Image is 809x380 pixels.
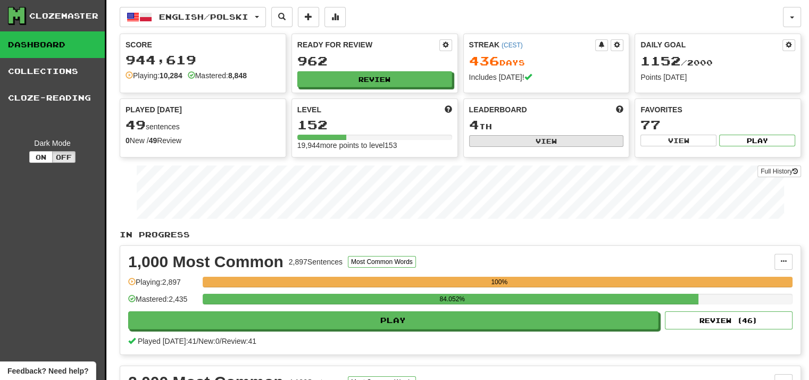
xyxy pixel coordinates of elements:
span: Level [297,104,321,115]
div: Points [DATE] [640,72,795,82]
div: 19,944 more points to level 153 [297,140,452,151]
span: 1152 [640,53,681,68]
button: Play [128,311,658,329]
a: Full History [757,166,801,177]
div: Score [126,39,280,50]
div: 77 [640,118,795,131]
div: Day s [469,54,624,68]
p: In Progress [120,229,801,240]
button: View [469,135,624,147]
div: 2,897 Sentences [289,257,343,267]
div: Ready for Review [297,39,439,50]
span: / [220,337,222,345]
div: Streak [469,39,596,50]
span: / [196,337,198,345]
span: Open feedback widget [7,366,88,376]
div: Clozemaster [29,11,98,21]
button: Add sentence to collection [298,7,319,27]
span: Score more points to level up [445,104,452,115]
div: 152 [297,118,452,131]
div: 962 [297,54,452,68]
button: Most Common Words [348,256,416,268]
span: 4 [469,117,479,132]
div: Daily Goal [640,39,782,51]
button: Review [297,71,452,87]
span: 49 [126,117,146,132]
div: 1,000 Most Common [128,254,283,270]
div: Playing: [126,70,182,81]
div: 100% [206,277,793,287]
strong: 0 [126,136,130,145]
span: New: 0 [198,337,220,345]
button: English/Polski [120,7,266,27]
div: Includes [DATE]! [469,72,624,82]
div: New / Review [126,135,280,146]
div: 944,619 [126,53,280,67]
div: Mastered: 2,435 [128,294,197,311]
span: Played [DATE]: 41 [138,337,196,345]
div: Dark Mode [8,138,97,148]
strong: 8,848 [228,71,247,80]
div: Mastered: [188,70,247,81]
button: More stats [324,7,346,27]
span: Review: 41 [222,337,256,345]
button: On [29,151,53,163]
span: Leaderboard [469,104,527,115]
span: 436 [469,53,499,68]
strong: 49 [149,136,157,145]
button: Play [719,135,795,146]
span: English / Polski [159,12,248,21]
div: sentences [126,118,280,132]
div: Favorites [640,104,795,115]
span: / 2000 [640,58,713,67]
span: This week in points, UTC [616,104,623,115]
button: Off [52,151,76,163]
div: Playing: 2,897 [128,277,197,294]
button: View [640,135,716,146]
div: 84.052% [206,294,698,304]
strong: 10,284 [160,71,182,80]
a: (CEST) [502,42,523,49]
div: th [469,118,624,132]
button: Review (46) [665,311,793,329]
span: Played [DATE] [126,104,182,115]
button: Search sentences [271,7,293,27]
